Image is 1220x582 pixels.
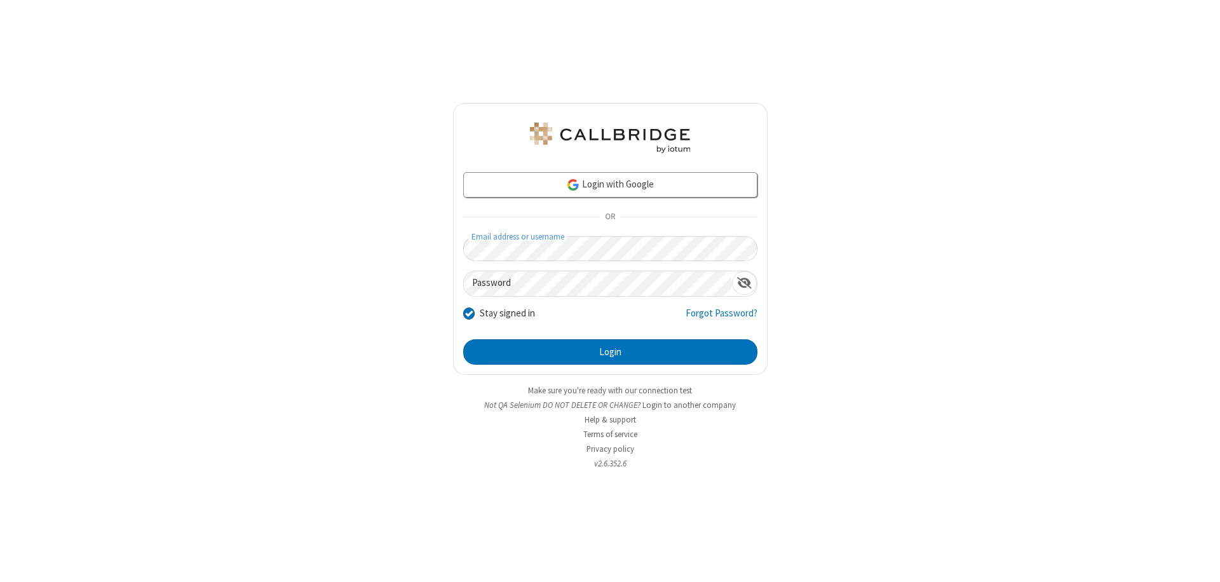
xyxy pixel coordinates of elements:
img: google-icon.png [566,178,580,192]
label: Stay signed in [480,306,535,321]
a: Help & support [585,414,636,425]
a: Make sure you're ready with our connection test [528,385,692,396]
iframe: Chat [1188,549,1210,573]
li: Not QA Selenium DO NOT DELETE OR CHANGE? [453,399,768,411]
input: Password [464,271,732,296]
a: Login with Google [463,172,757,198]
a: Privacy policy [586,443,634,454]
img: QA Selenium DO NOT DELETE OR CHANGE [527,123,693,153]
input: Email address or username [463,236,757,261]
button: Login [463,339,757,365]
button: Login to another company [642,399,736,411]
a: Forgot Password? [686,306,757,330]
a: Terms of service [583,429,637,440]
div: Show password [732,271,757,295]
li: v2.6.352.6 [453,457,768,470]
span: OR [600,208,620,226]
